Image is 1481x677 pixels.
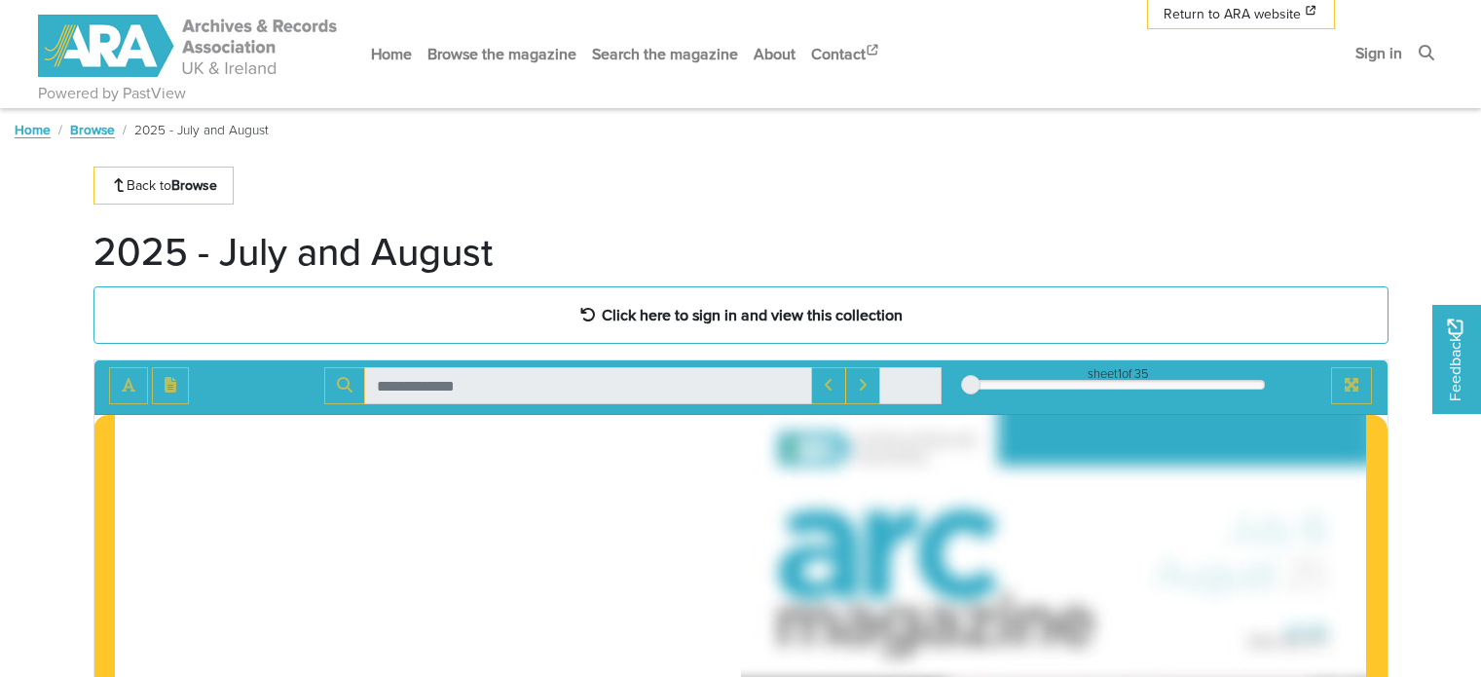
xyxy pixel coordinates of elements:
[93,167,235,205] a: Back toBrowse
[38,82,186,105] a: Powered by PastView
[1164,4,1301,24] span: Return to ARA website
[803,28,889,80] a: Contact
[324,367,365,404] button: Search
[363,28,420,80] a: Home
[1348,27,1410,79] a: Sign in
[971,364,1265,383] div: sheet of 35
[93,286,1388,344] a: Click here to sign in and view this collection
[746,28,803,80] a: About
[811,367,846,404] button: Previous Match
[171,175,217,195] strong: Browse
[420,28,584,80] a: Browse the magazine
[134,120,269,139] span: 2025 - July and August
[38,15,340,77] img: ARA - ARC Magazine | Powered by PastView
[364,367,812,404] input: Search for
[1331,367,1372,404] button: Full screen mode
[584,28,746,80] a: Search the magazine
[1432,305,1481,414] a: Would you like to provide feedback?
[1118,364,1122,383] span: 1
[93,228,493,275] h1: 2025 - July and August
[70,120,115,139] a: Browse
[38,4,340,89] a: ARA - ARC Magazine | Powered by PastView logo
[602,304,903,325] strong: Click here to sign in and view this collection
[15,120,51,139] a: Home
[1444,319,1467,401] span: Feedback
[845,367,880,404] button: Next Match
[109,367,148,404] button: Toggle text selection (Alt+T)
[152,367,189,404] button: Open transcription window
